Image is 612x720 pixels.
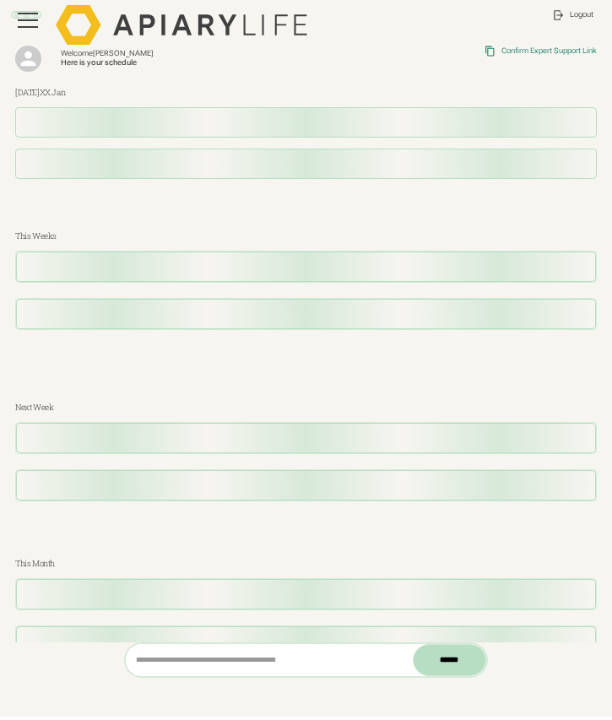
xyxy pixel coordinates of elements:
h3: This Weeks [15,230,597,243]
h3: [DATE] [15,87,597,100]
span: XX Jan [40,87,66,98]
div: Welcome [61,49,327,58]
h3: This Month [15,558,597,571]
span: [PERSON_NAME] [93,49,154,57]
div: Confirm Expert Support Link [501,46,597,56]
div: Logout [570,10,593,19]
h3: Next Week [15,402,597,414]
a: Logout [545,2,601,28]
div: Here is your schedule [61,58,327,68]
